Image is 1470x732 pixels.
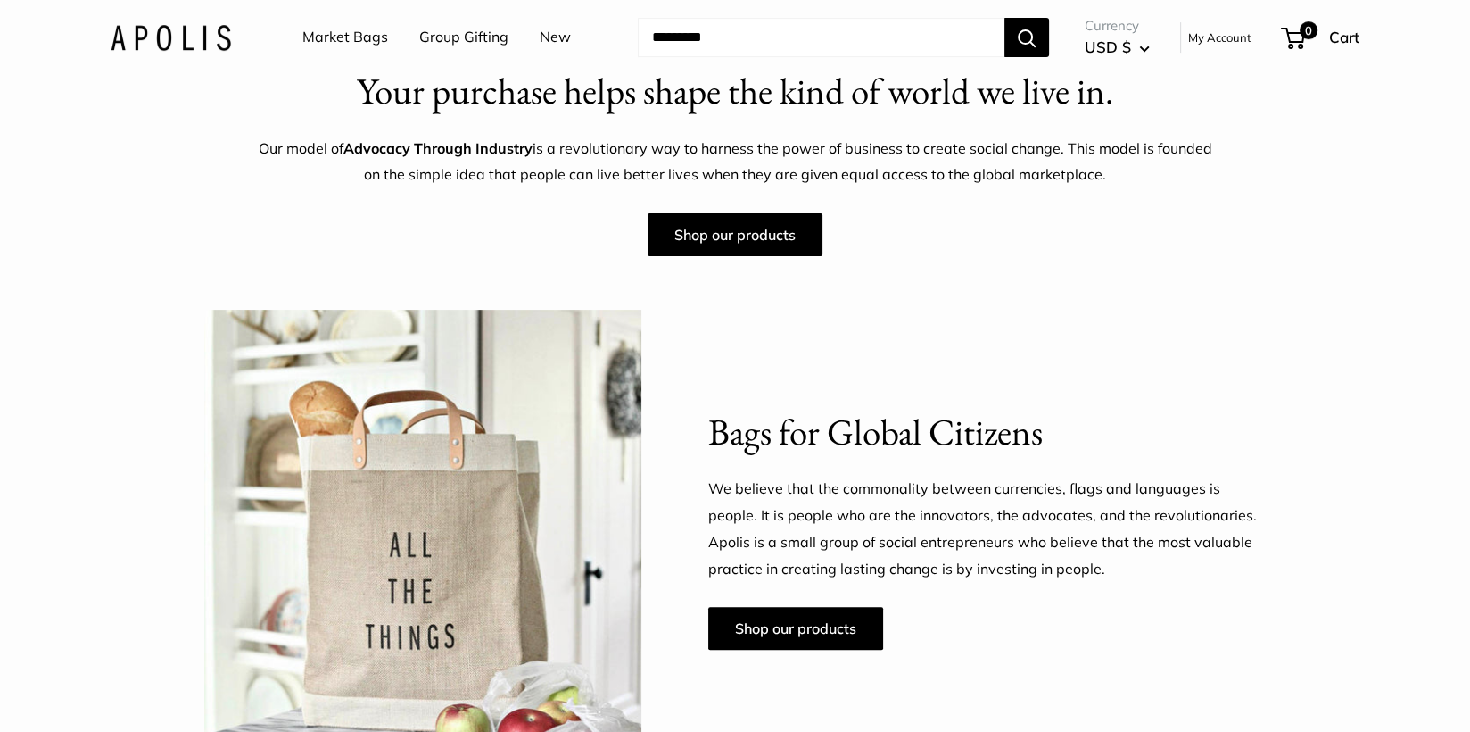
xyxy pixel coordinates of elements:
[1085,13,1150,38] span: Currency
[1085,37,1131,56] span: USD $
[258,136,1212,189] p: Our model of is a revolutionary way to harness the power of business to create social change. Thi...
[1283,23,1359,52] a: 0 Cart
[1004,18,1049,57] button: Search
[708,406,1266,459] h2: Bags for Global Citizens
[343,139,533,157] strong: Advocacy Through Industry
[708,476,1266,583] p: We believe that the commonality between currencies, flags and languages is people. It is people w...
[258,65,1212,118] h2: Your purchase helps shape the kind of world we live in.
[419,24,508,51] a: Group Gifting
[708,607,883,650] a: Shop our products
[1329,28,1359,46] span: Cart
[1300,21,1317,39] span: 0
[111,24,231,50] img: Apolis
[1085,33,1150,62] button: USD $
[302,24,388,51] a: Market Bags
[1188,27,1251,48] a: My Account
[540,24,571,51] a: New
[648,213,822,256] a: Shop our products
[638,18,1004,57] input: Search...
